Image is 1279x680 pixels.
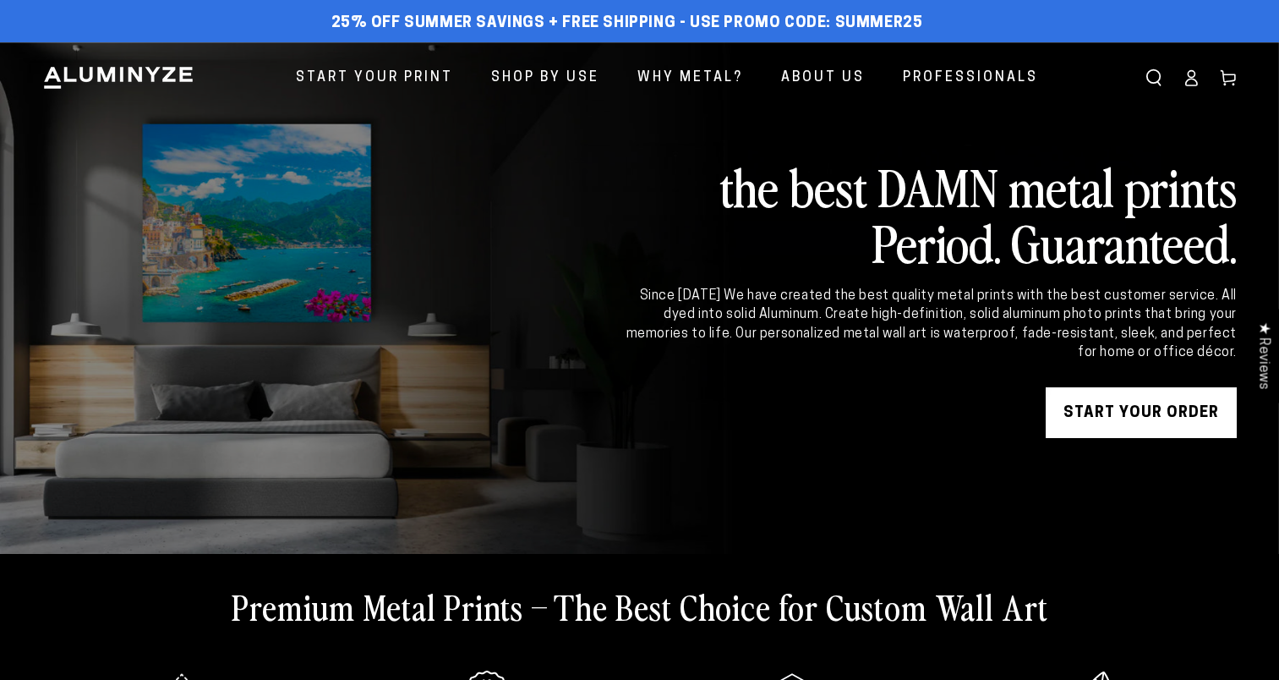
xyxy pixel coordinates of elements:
[232,584,1048,628] h2: Premium Metal Prints – The Best Choice for Custom Wall Art
[331,14,923,33] span: 25% off Summer Savings + Free Shipping - Use Promo Code: SUMMER25
[781,66,865,90] span: About Us
[296,66,453,90] span: Start Your Print
[42,65,194,90] img: Aluminyze
[625,56,756,101] a: Why Metal?
[491,66,599,90] span: Shop By Use
[623,287,1237,363] div: Since [DATE] We have created the best quality metal prints with the best customer service. All dy...
[890,56,1051,101] a: Professionals
[1247,309,1279,403] div: Click to open Judge.me floating reviews tab
[623,158,1237,270] h2: the best DAMN metal prints Period. Guaranteed.
[768,56,877,101] a: About Us
[1046,387,1237,438] a: START YOUR Order
[637,66,743,90] span: Why Metal?
[478,56,612,101] a: Shop By Use
[1135,59,1172,96] summary: Search our site
[283,56,466,101] a: Start Your Print
[903,66,1038,90] span: Professionals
